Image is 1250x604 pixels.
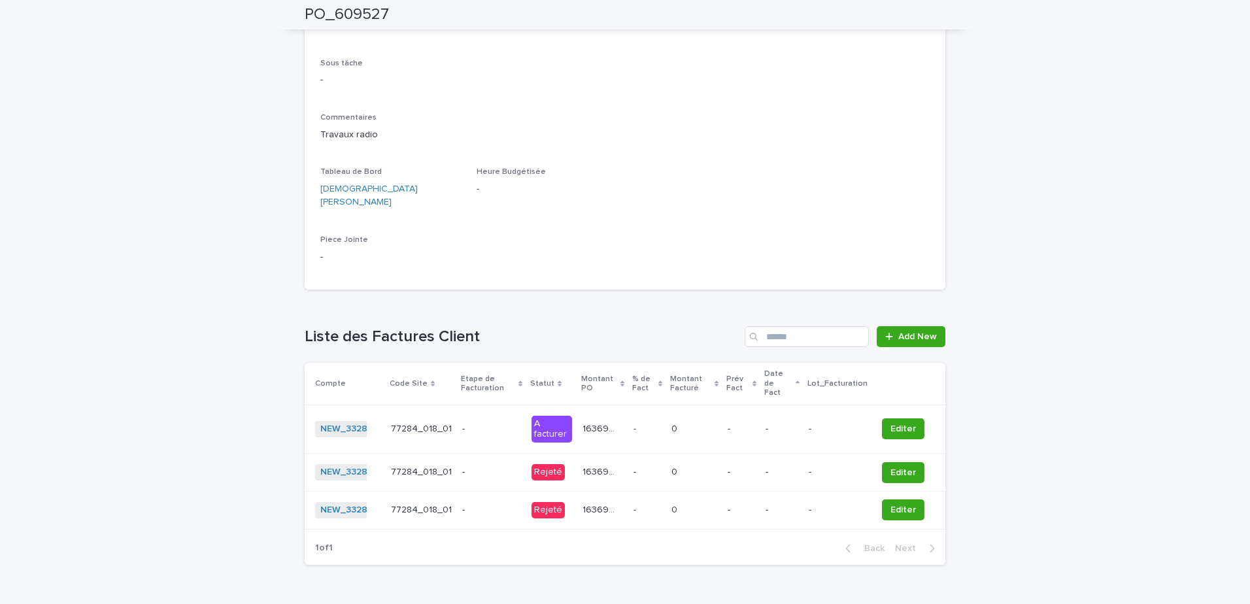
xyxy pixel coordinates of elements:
[305,532,343,564] p: 1 of 1
[320,168,382,176] span: Tableau de Bord
[461,372,515,396] p: Etape de Facturation
[766,424,798,435] p: -
[583,421,618,435] p: 16369.46
[890,466,916,479] span: Editer
[671,502,680,516] p: 0
[320,128,378,142] p: Travaux radio
[320,236,368,244] span: Piece Jointe
[728,467,755,478] p: -
[632,372,654,396] p: % de Fact
[320,424,367,435] a: NEW_3328
[877,326,945,347] a: Add New
[477,168,546,176] span: Heure Budgétisée
[391,502,454,516] p: 77284_018_01
[890,422,916,435] span: Editer
[581,372,617,396] p: Montant PO
[809,467,866,478] p: -
[532,502,565,518] div: Rejeté
[728,424,755,435] p: -
[320,505,367,516] a: NEW_3328
[671,464,680,478] p: 0
[835,543,890,554] button: Back
[462,505,521,516] p: -
[882,462,924,483] button: Editer
[305,405,945,454] tr: NEW_3328 77284_018_0177284_018_01 -A facturer16369.4616369.46 -- 00 ---Editer
[633,502,639,516] p: -
[809,424,866,435] p: -
[895,544,924,553] span: Next
[671,421,680,435] p: 0
[305,492,945,529] tr: NEW_3328 77284_018_0177284_018_01 -Rejeté16369.4616369.46 -- 00 ---Editer
[633,464,639,478] p: -
[583,502,618,516] p: 16369.46
[305,327,739,346] h1: Liste des Factures Client
[728,505,755,516] p: -
[320,73,930,87] p: -
[305,5,389,24] h2: PO_609527
[745,326,869,347] input: Search
[320,467,367,478] a: NEW_3328
[670,372,711,396] p: Montant Facturé
[809,505,866,516] p: -
[633,421,639,435] p: -
[766,505,798,516] p: -
[583,464,618,478] p: 16369.46
[320,182,461,210] a: [DEMOGRAPHIC_DATA][PERSON_NAME]
[462,467,521,478] p: -
[856,544,885,553] span: Back
[530,377,554,391] p: Statut
[391,464,454,478] p: 77284_018_01
[305,454,945,492] tr: NEW_3328 77284_018_0177284_018_01 -Rejeté16369.4616369.46 -- 00 ---Editer
[882,418,924,439] button: Editer
[390,377,428,391] p: Code Site
[898,332,937,341] span: Add New
[320,114,377,122] span: Commentaires
[477,182,617,196] p: -
[807,377,868,391] p: Lot_Facturation
[315,377,346,391] p: Compte
[320,59,363,67] span: Sous tâche
[890,503,916,516] span: Editer
[532,416,572,443] div: A facturer
[320,250,930,264] p: -
[766,467,798,478] p: -
[391,421,454,435] p: 77284_018_01
[532,464,565,480] div: Rejeté
[462,424,521,435] p: -
[882,499,924,520] button: Editer
[726,372,749,396] p: Prév Fact
[890,543,945,554] button: Next
[764,367,792,400] p: Date de Fact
